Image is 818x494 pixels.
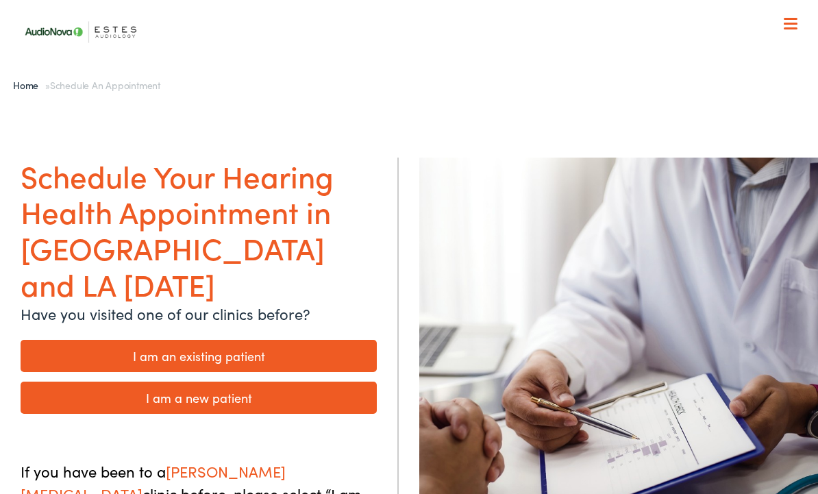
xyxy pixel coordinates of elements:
a: I am an existing patient [21,340,377,372]
a: Home [13,78,45,92]
span: Schedule an Appointment [50,78,160,92]
a: I am a new patient [21,382,377,414]
span: » [13,78,160,92]
p: Have you visited one of our clinics before? [21,302,377,325]
a: What We Offer [27,55,802,97]
h1: Schedule Your Hearing Health Appointment in [GEOGRAPHIC_DATA] and LA [DATE] [21,158,377,302]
